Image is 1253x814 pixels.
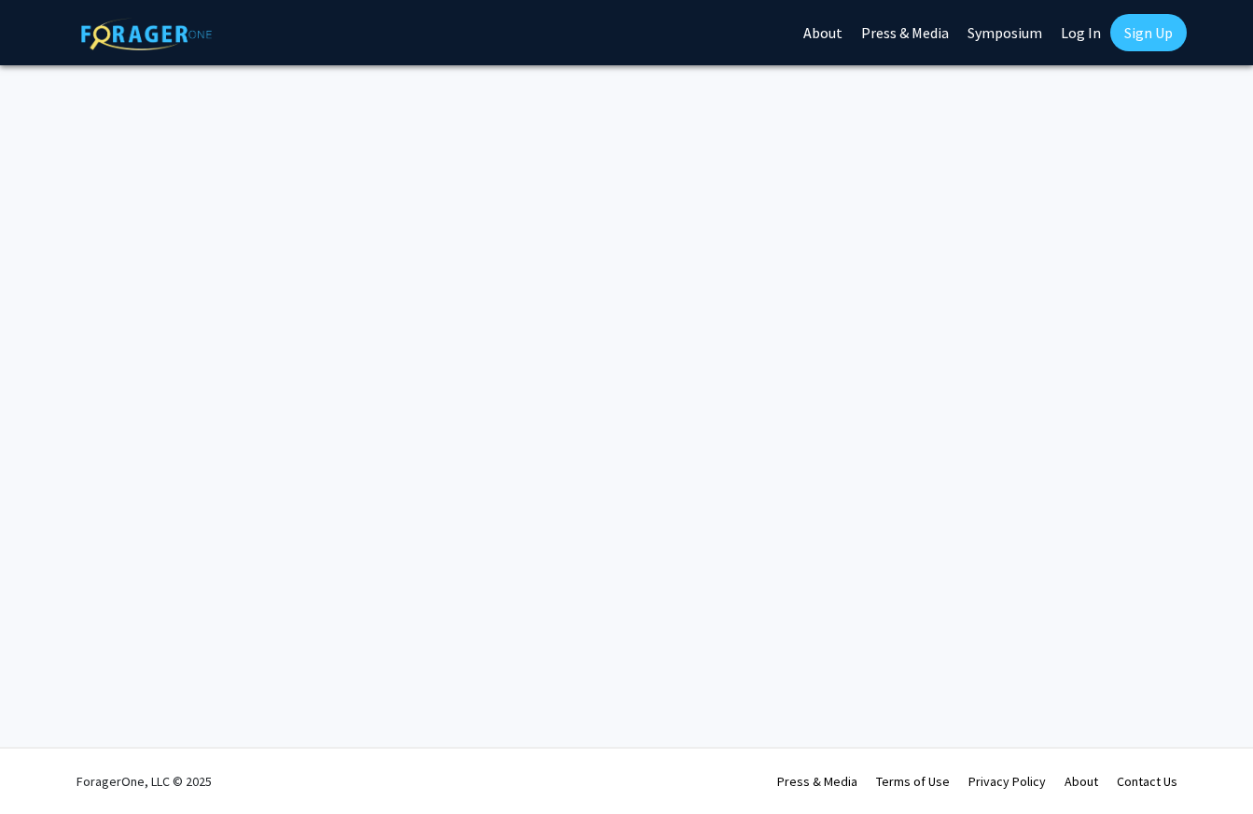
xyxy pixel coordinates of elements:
[876,773,950,790] a: Terms of Use
[81,18,212,50] img: ForagerOne Logo
[777,773,857,790] a: Press & Media
[1065,773,1098,790] a: About
[1110,14,1187,51] a: Sign Up
[1117,773,1177,790] a: Contact Us
[77,749,212,814] div: ForagerOne, LLC © 2025
[968,773,1046,790] a: Privacy Policy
